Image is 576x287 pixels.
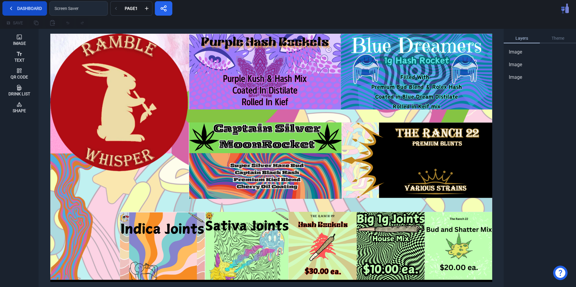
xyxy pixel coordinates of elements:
div: Page 1 [124,6,139,11]
span: Image [509,48,522,56]
button: Dashboard [2,1,47,16]
span: Image [509,74,522,81]
div: Shape [13,109,26,113]
a: Layers [504,34,540,43]
button: Page1 [121,1,141,16]
div: Qr Code [11,75,28,79]
div: Image [13,41,26,45]
div: Text [14,58,24,62]
button: Shape [2,99,36,116]
img: Pub Menu [561,4,569,13]
div: Drink List [8,92,30,96]
button: Drink List [2,82,36,99]
button: Qr Code [2,65,36,82]
button: Image [2,31,36,48]
a: Theme [540,34,576,43]
span: Image [509,61,522,68]
button: Text [2,48,36,65]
